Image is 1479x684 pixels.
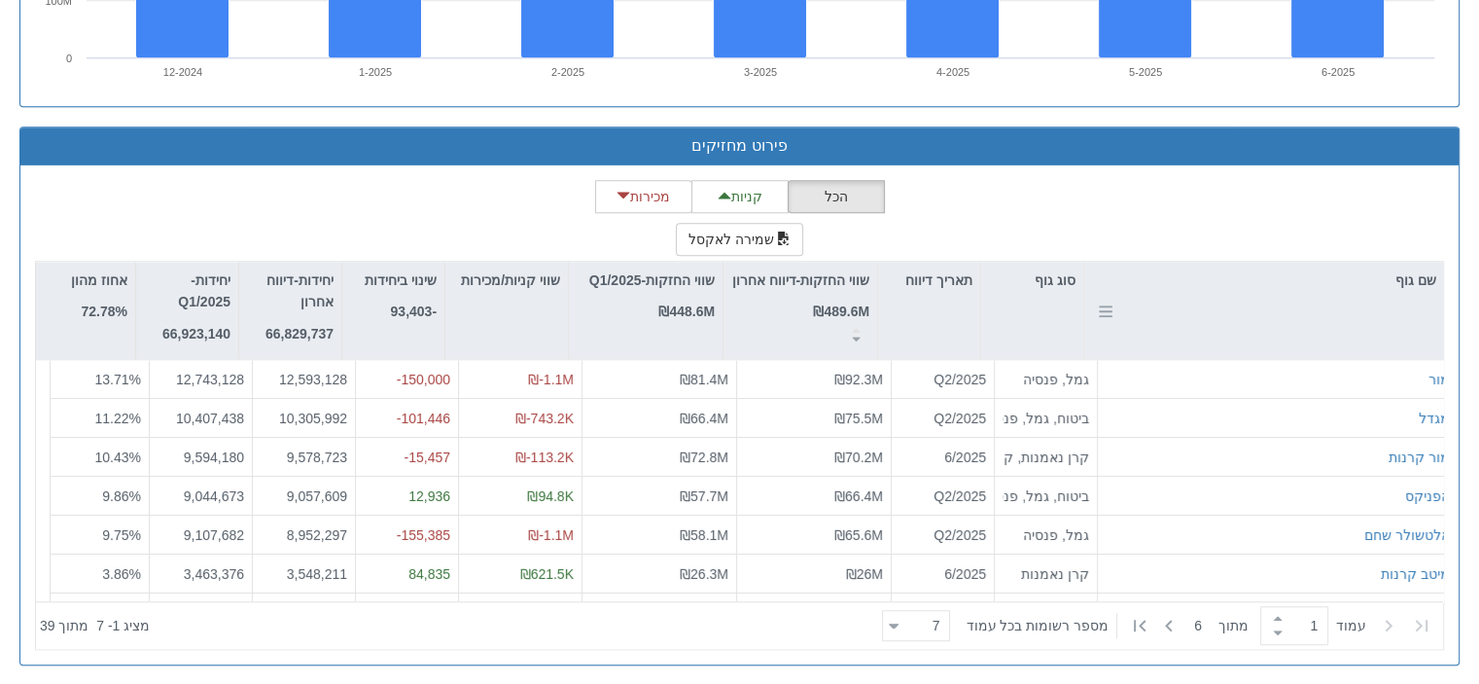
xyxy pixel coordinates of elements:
div: 10.43 % [58,447,141,466]
div: שווי קניות/מכירות [445,262,568,321]
button: מור קרנות [1389,447,1450,466]
div: 10,407,438 [158,408,244,427]
span: ₪70.2M [834,449,883,464]
span: ₪81.4M [680,372,728,387]
span: ₪26M [846,565,883,581]
div: 12,593,128 [261,370,347,389]
div: גמל, פנסיה [1003,524,1089,544]
p: שווי החזקות-דיווח אחרון [732,270,869,291]
div: -155,385 [364,524,450,544]
button: מור [1428,370,1450,389]
text: 1-2025 [359,66,392,78]
div: 9,057,609 [261,486,347,505]
div: ‏מציג 1 - 7 ‏ מתוך 39 [40,604,150,647]
div: 8,952,297 [261,524,347,544]
button: מכירות [595,180,692,213]
div: 3,548,211 [261,563,347,583]
div: שם גוף [1084,262,1444,299]
strong: ₪448.6M [658,304,715,319]
div: Q2/2025 [899,524,986,544]
strong: 66,923,140 [162,326,230,342]
span: ₪621.5K [520,565,574,581]
span: ₪65.6M [834,526,883,542]
button: מגדל [1419,408,1450,427]
div: 6/2025 [899,563,986,583]
span: ₪-113.2K [515,449,574,464]
span: ₪66.4M [834,487,883,503]
div: 10,305,992 [261,408,347,427]
span: ₪-1.1M [528,372,574,387]
span: ‏מספר רשומות בכל עמוד [966,616,1109,635]
p: אחוז מהון [71,270,127,291]
p: יחידות-Q1/2025 [144,270,230,313]
text: 4-2025 [936,66,969,78]
span: ₪66.4M [680,410,728,425]
div: Q2/2025 [899,408,986,427]
div: 9.75 % [58,524,141,544]
text: 0 [66,53,72,64]
div: -150,000 [364,370,450,389]
strong: 72.78% [82,304,127,319]
div: 9,044,673 [158,486,244,505]
button: קניות [691,180,789,213]
text: 3-2025 [744,66,777,78]
div: קרן נאמנות [1003,563,1089,583]
div: קרן נאמנות, קרנות סל [1003,447,1089,466]
strong: -93,403 [391,304,438,319]
div: -101,446 [364,408,450,427]
div: 3,463,376 [158,563,244,583]
div: 9,578,723 [261,447,347,466]
text: 6-2025 [1321,66,1355,78]
div: 84,835 [364,563,450,583]
div: Q2/2025 [899,486,986,505]
div: 9.86 % [58,486,141,505]
span: ₪57.7M [680,487,728,503]
div: -15,457 [364,447,450,466]
div: 12,743,128 [158,370,244,389]
div: ביטוח, גמל, פנסיה [1003,408,1089,427]
strong: ₪489.6M [813,304,869,319]
text: 5-2025 [1129,66,1162,78]
p: שינוי ביחידות [365,270,437,291]
div: 12,936 [364,486,450,505]
div: סוג גוף [981,262,1083,299]
div: 13.71 % [58,370,141,389]
p: שווי החזקות-Q1/2025 [589,270,715,291]
span: ₪75.5M [834,410,883,425]
button: הכל [788,180,885,213]
span: ₪-743.2K [515,410,574,425]
div: ביטוח, גמל, פנסיה [1003,486,1089,505]
button: אלטשולר שחם [1364,524,1450,544]
span: ₪26.3M [680,565,728,581]
div: 9,107,682 [158,524,244,544]
h3: פירוט מחזיקים [35,137,1444,155]
div: 3.86 % [58,563,141,583]
p: יחידות-דיווח אחרון [247,270,334,313]
text: 12-2024 [163,66,202,78]
button: שמירה לאקסל [676,223,804,256]
span: ₪72.8M [680,449,728,464]
button: מיטב קרנות [1381,563,1450,583]
div: 11.22 % [58,408,141,427]
span: ₪94.8K [527,487,574,503]
button: הפניקס [1405,486,1450,505]
div: Q2/2025 [899,370,986,389]
span: ‏עמוד [1336,616,1366,635]
div: ‏ מתוך [874,604,1439,647]
strong: 66,829,737 [265,326,334,342]
span: ₪58.1M [680,526,728,542]
span: ₪-1.1M [528,526,574,542]
div: תאריך דיווח [878,262,980,321]
text: 2-2025 [551,66,584,78]
span: ₪92.3M [834,372,883,387]
div: גמל, פנסיה [1003,370,1089,389]
div: 9,594,180 [158,447,244,466]
span: 6 [1194,616,1218,635]
div: 6/2025 [899,447,986,466]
